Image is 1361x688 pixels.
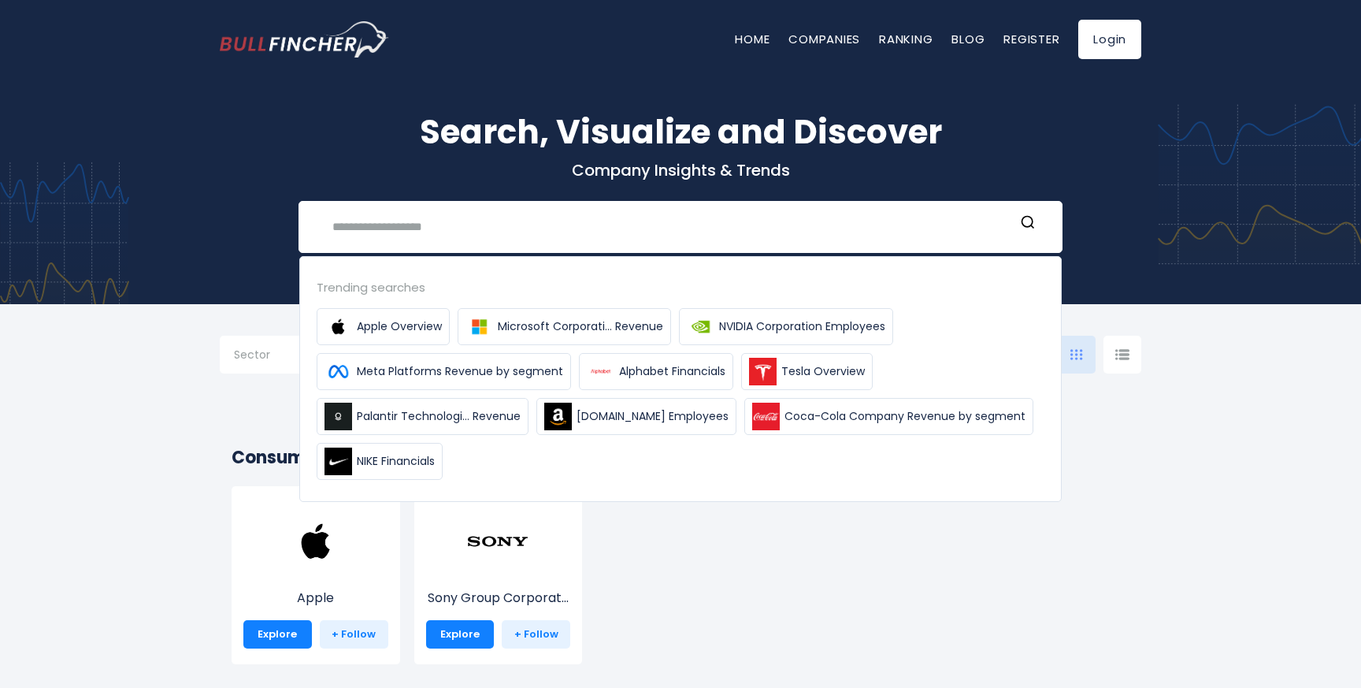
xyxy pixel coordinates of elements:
img: icon-comp-list-view.svg [1115,349,1129,360]
span: NIKE Financials [357,453,435,470]
a: Explore [426,620,495,649]
img: SONY.png [466,510,529,573]
a: Blog [951,31,985,47]
a: + Follow [502,620,570,649]
div: Trending searches [317,278,1044,296]
a: [DOMAIN_NAME] Employees [536,398,736,435]
a: Tesla Overview [741,353,873,390]
span: [DOMAIN_NAME] Employees [577,408,729,425]
a: Register [1003,31,1059,47]
a: Microsoft Corporati... Revenue [458,308,671,345]
span: Microsoft Corporati... Revenue [498,318,663,335]
span: Apple Overview [357,318,442,335]
span: Coca-Cola Company Revenue by segment [784,408,1025,425]
span: NVIDIA Corporation Employees [719,318,885,335]
button: Search [1018,214,1038,235]
a: Alphabet Financials [579,353,733,390]
p: Sony Group Corporation [426,589,571,608]
span: Sector [234,348,270,362]
span: Palantir Technologi... Revenue [357,408,521,425]
a: Companies [788,31,860,47]
a: Home [735,31,770,47]
p: Apple [243,589,388,608]
img: icon-comp-grid.svg [1070,349,1083,360]
a: Palantir Technologi... Revenue [317,398,528,435]
a: Login [1078,20,1141,59]
h2: Consumer Electronics [232,444,1129,470]
a: Go to homepage [220,21,389,58]
a: Coca-Cola Company Revenue by segment [744,398,1033,435]
a: + Follow [320,620,388,649]
a: NVIDIA Corporation Employees [679,308,893,345]
h1: Search, Visualize and Discover [220,107,1141,157]
img: bullfincher logo [220,21,389,58]
a: Meta Platforms Revenue by segment [317,353,571,390]
img: AAPL.png [284,510,347,573]
span: Meta Platforms Revenue by segment [357,363,563,380]
a: Apple [243,539,388,608]
span: Tesla Overview [781,363,865,380]
a: Explore [243,620,312,649]
a: NIKE Financials [317,443,443,480]
input: Selection [234,342,335,370]
a: Ranking [879,31,933,47]
a: Apple Overview [317,308,450,345]
span: Alphabet Financials [619,363,725,380]
p: Company Insights & Trends [220,160,1141,180]
a: Sony Group Corporat... [426,539,571,608]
